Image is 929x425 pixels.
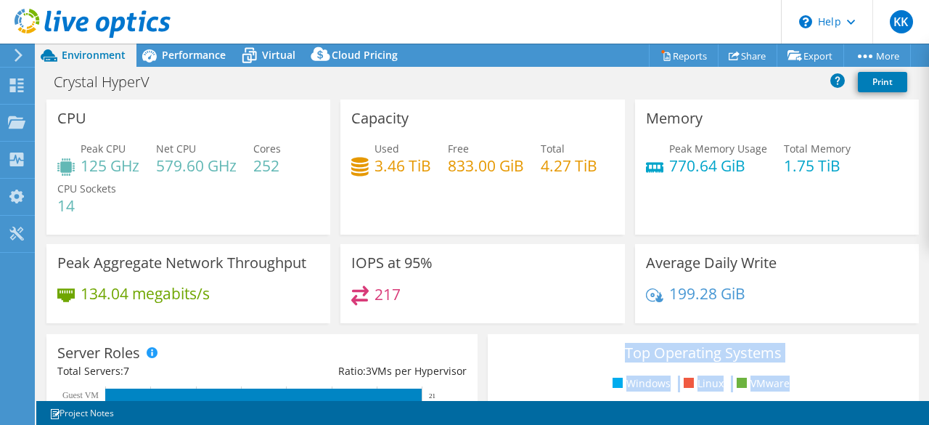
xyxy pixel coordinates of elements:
h4: 833.00 GiB [448,158,524,174]
h4: 4.27 TiB [541,158,597,174]
h3: CPU [57,110,86,126]
div: Total Servers: [57,363,262,379]
a: Project Notes [39,404,124,422]
span: Total Memory [784,142,851,155]
span: Peak CPU [81,142,126,155]
text: Guest VM [62,390,99,400]
a: Export [777,44,844,67]
h4: 770.64 GiB [669,158,767,174]
h4: 125 GHz [81,158,139,174]
h4: 134.04 megabits/s [81,286,210,301]
a: Share [718,44,777,67]
a: Print [858,72,907,92]
a: More [843,44,911,67]
h3: Top Operating Systems [499,345,908,361]
h3: Capacity [351,110,409,126]
span: 7 [123,364,129,378]
svg: \n [799,15,812,28]
li: Windows [609,376,671,392]
text: 21 [429,392,435,400]
span: KK [890,10,913,33]
span: Total [541,142,565,155]
a: Reports [649,44,719,67]
span: Environment [62,48,126,62]
h3: IOPS at 95% [351,255,433,271]
div: Ratio: VMs per Hypervisor [262,363,467,379]
span: Virtual [262,48,295,62]
span: Used [375,142,399,155]
span: Net CPU [156,142,196,155]
span: Free [448,142,469,155]
h4: 579.60 GHz [156,158,237,174]
h4: 3.46 TiB [375,158,431,174]
li: VMware [733,376,790,392]
h3: Peak Aggregate Network Throughput [57,255,306,271]
span: 3 [366,364,372,378]
h3: Average Daily Write [646,255,777,271]
h3: Server Roles [57,345,140,361]
span: Cloud Pricing [332,48,398,62]
h4: 14 [57,198,116,214]
h4: 217 [375,286,401,302]
span: CPU Sockets [57,182,116,195]
span: Cores [253,142,281,155]
h4: 199.28 GiB [669,286,745,301]
h4: 252 [253,158,281,174]
h1: Crystal HyperV [47,74,172,90]
li: Linux [680,376,724,392]
span: Performance [162,48,226,62]
h3: Memory [646,110,703,126]
span: Peak Memory Usage [669,142,767,155]
h4: 1.75 TiB [784,158,851,174]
